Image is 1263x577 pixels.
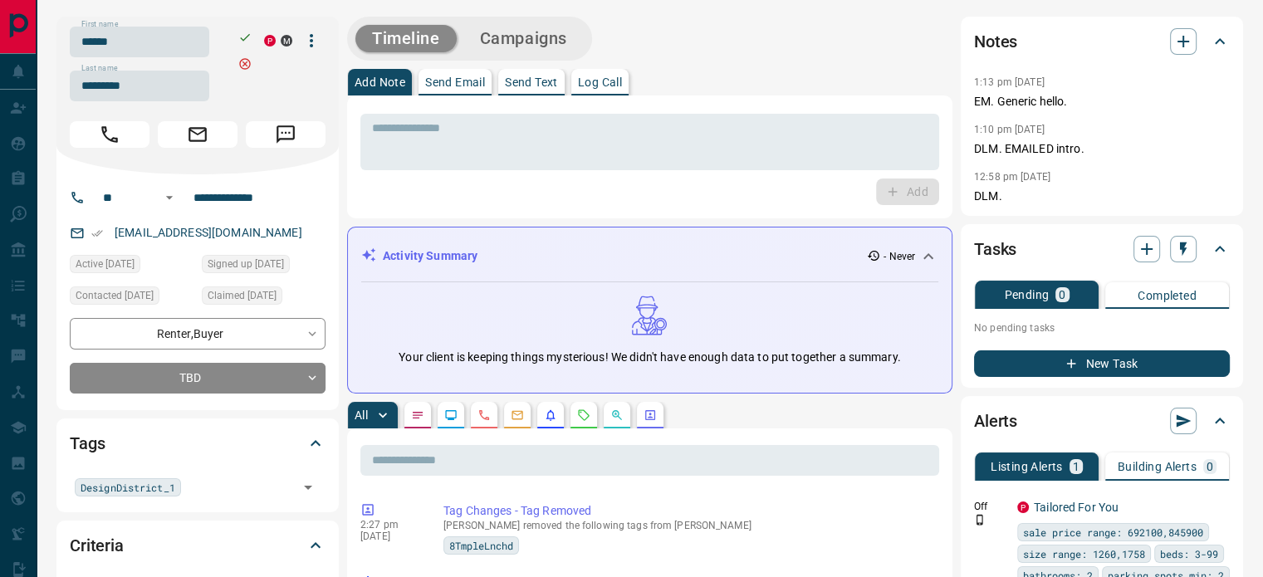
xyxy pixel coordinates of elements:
span: 8TmpleLnchd [449,537,513,554]
div: Alerts [974,401,1230,441]
p: Add Note [355,76,405,88]
div: Wed Mar 30 2022 [70,286,193,310]
p: Activity Summary [383,247,477,265]
h2: Tasks [974,236,1016,262]
p: Send Email [425,76,485,88]
button: Open [159,188,179,208]
div: Renter , Buyer [70,318,326,349]
p: EM. Generic hello. [974,93,1230,110]
button: Timeline [355,25,457,52]
p: 12:58 pm [DATE] [974,171,1050,183]
div: mrloft.ca [281,35,292,46]
div: Mon Mar 28 2022 [202,255,326,278]
p: 1:13 pm [DATE] [974,76,1045,88]
h2: Criteria [70,532,124,559]
span: Claimed [DATE] [208,287,277,304]
div: property.ca [1017,501,1029,513]
div: Tasks [974,229,1230,269]
span: sale price range: 692100,845900 [1023,524,1203,540]
div: property.ca [264,35,276,46]
p: 1 [1073,461,1079,472]
p: 0 [1059,289,1065,301]
div: Criteria [70,526,326,565]
span: beds: 3-99 [1160,545,1218,562]
h2: Notes [974,28,1017,55]
div: Wed Mar 30 2022 [202,286,326,310]
svg: Agent Actions [644,408,657,422]
p: Pending [1004,289,1049,301]
label: Last name [81,63,118,74]
p: Send Text [505,76,558,88]
p: Your client is keeping things mysterious! We didn't have enough data to put together a summary. [399,349,900,366]
svg: Push Notification Only [974,514,986,526]
svg: Opportunities [610,408,624,422]
span: Contacted [DATE] [76,287,154,304]
p: No pending tasks [974,315,1230,340]
span: size range: 1260,1758 [1023,545,1145,562]
p: Off [974,499,1007,514]
p: 2:27 pm [360,519,419,531]
p: Completed [1138,290,1197,301]
p: Listing Alerts [991,461,1063,472]
svg: Requests [577,408,590,422]
p: Tag Changes - Tag Removed [443,502,933,520]
button: Campaigns [463,25,584,52]
div: TBD [70,363,326,394]
h2: Tags [70,430,105,457]
p: DLM. [974,188,1230,205]
svg: Notes [411,408,424,422]
a: Tailored For You [1034,501,1119,514]
label: First name [81,19,118,30]
p: [PERSON_NAME] removed the following tags from [PERSON_NAME] [443,520,933,531]
span: Signed up [DATE] [208,256,284,272]
svg: Calls [477,408,491,422]
p: 1:10 pm [DATE] [974,124,1045,135]
p: [DATE] [360,531,419,542]
span: Call [70,121,149,148]
p: 0 [1207,461,1213,472]
span: DesignDistrict_1 [81,479,175,496]
p: Building Alerts [1118,461,1197,472]
div: Notes [974,22,1230,61]
svg: Listing Alerts [544,408,557,422]
div: Tags [70,423,326,463]
button: Open [296,476,320,499]
span: Email [158,121,237,148]
span: Message [246,121,326,148]
div: Wed Mar 30 2022 [70,255,193,278]
p: Log Call [578,76,622,88]
button: New Task [974,350,1230,377]
svg: Email Verified [91,227,103,239]
div: Activity Summary- Never [361,241,938,271]
p: DLM. EMAILED intro. [974,140,1230,158]
svg: Lead Browsing Activity [444,408,458,422]
h2: Alerts [974,408,1017,434]
a: [EMAIL_ADDRESS][DOMAIN_NAME] [115,226,302,239]
p: All [355,409,368,421]
svg: Emails [511,408,524,422]
span: Active [DATE] [76,256,135,272]
p: - Never [884,249,915,264]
